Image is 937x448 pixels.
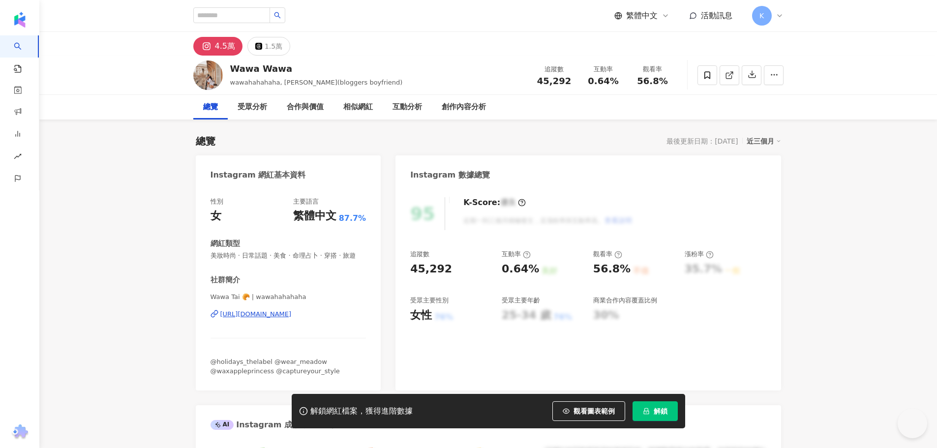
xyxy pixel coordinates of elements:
div: 女性 [410,308,432,323]
img: KOL Avatar [193,60,223,90]
div: 社群簡介 [211,275,240,285]
div: 創作內容分析 [442,101,486,113]
span: 0.64% [588,76,618,86]
div: 性別 [211,197,223,206]
div: Instagram 數據總覽 [410,170,490,180]
div: 最後更新日期：[DATE] [666,137,738,145]
div: 追蹤數 [536,64,573,74]
span: K [759,10,764,21]
div: 56.8% [593,262,631,277]
div: 觀看率 [634,64,671,74]
div: 互動率 [502,250,531,259]
div: 解鎖網紅檔案，獲得進階數據 [310,406,413,417]
span: rise [14,147,22,169]
span: 觀看圖表範例 [574,407,615,415]
button: 1.5萬 [247,37,290,56]
img: logo icon [12,12,28,28]
div: 互動分析 [393,101,422,113]
div: 0.64% [502,262,539,277]
span: wawahahahaha, [PERSON_NAME](bloggers boyfriend) [230,79,403,86]
div: [URL][DOMAIN_NAME] [220,310,292,319]
div: 繁體中文 [293,209,336,224]
div: 互動率 [585,64,622,74]
div: 受眾主要性別 [410,296,449,305]
div: 1.5萬 [265,39,282,53]
div: 漲粉率 [685,250,714,259]
span: 87.7% [339,213,366,224]
div: Instagram 網紅基本資料 [211,170,306,180]
div: 合作與價值 [287,101,324,113]
span: 45,292 [537,76,571,86]
div: 追蹤數 [410,250,429,259]
span: 活動訊息 [701,11,732,20]
div: 相似網紅 [343,101,373,113]
span: search [274,12,281,19]
span: Wawa Tai 🥐 | wawahahahaha [211,293,366,301]
div: 受眾分析 [238,101,267,113]
span: lock [643,408,650,415]
div: 女 [211,209,221,224]
a: search [14,35,33,74]
div: 商業合作內容覆蓋比例 [593,296,657,305]
div: K-Score : [463,197,526,208]
div: 主要語言 [293,197,319,206]
div: 4.5萬 [215,39,235,53]
span: 繁體中文 [626,10,658,21]
img: chrome extension [10,424,30,440]
div: 45,292 [410,262,452,277]
span: 美妝時尚 · 日常話題 · 美食 · 命理占卜 · 穿搭 · 旅遊 [211,251,366,260]
button: 觀看圖表範例 [552,401,625,421]
div: Wawa Wawa [230,62,403,75]
div: 總覽 [196,134,215,148]
a: [URL][DOMAIN_NAME] [211,310,366,319]
span: 56.8% [637,76,667,86]
div: 網紅類型 [211,239,240,249]
span: 解鎖 [654,407,667,415]
div: 總覽 [203,101,218,113]
span: @holidays_thelabel @wear_meadow @waxappleprincess @captureyour_style [211,358,340,374]
button: 4.5萬 [193,37,242,56]
button: 解鎖 [633,401,678,421]
div: 近三個月 [747,135,781,148]
div: 受眾主要年齡 [502,296,540,305]
div: 觀看率 [593,250,622,259]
